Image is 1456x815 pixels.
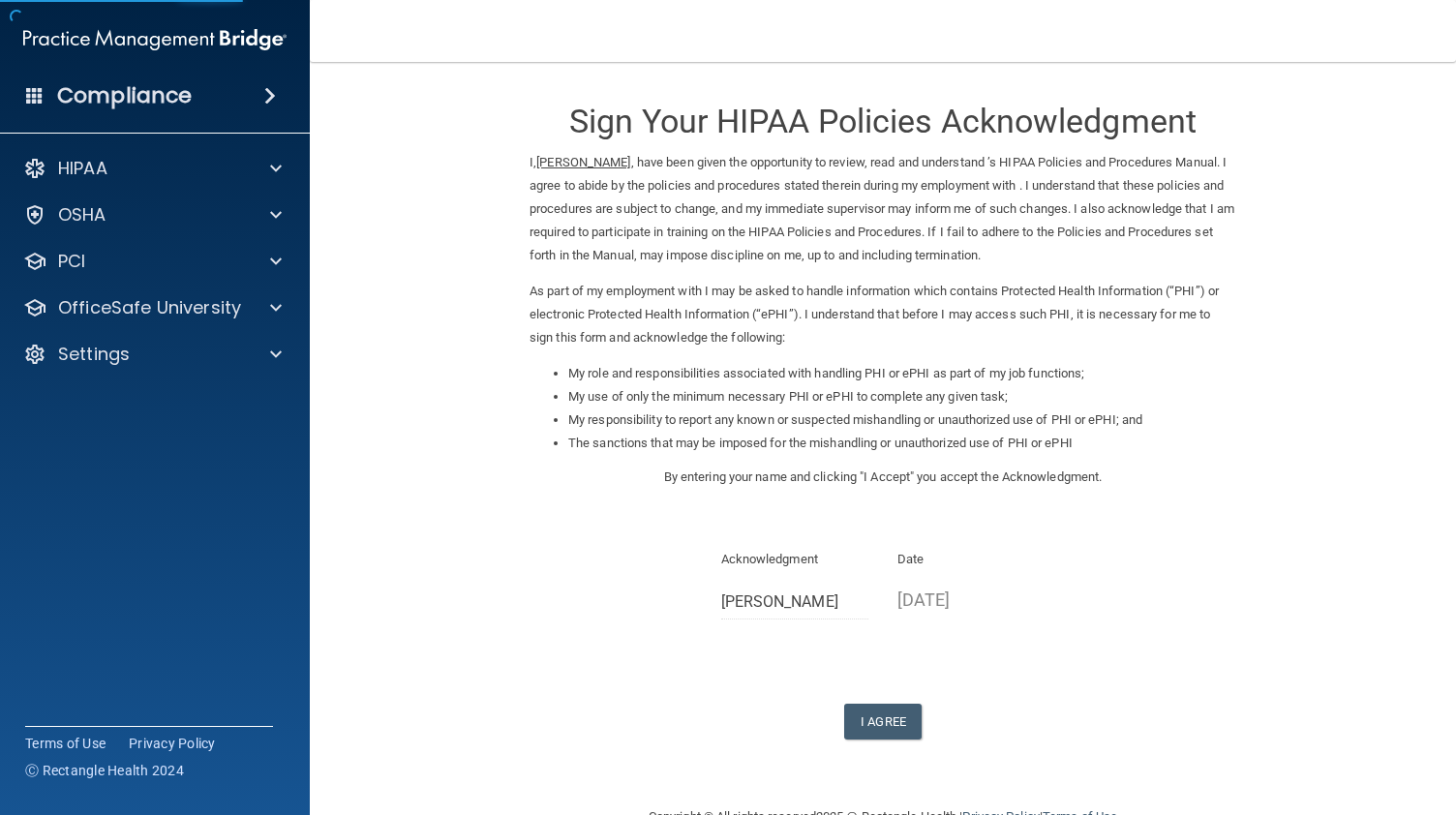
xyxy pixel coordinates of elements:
[844,704,922,740] button: I Agree
[897,548,1046,571] p: Date
[57,82,192,109] h4: Compliance
[530,280,1236,349] p: As part of my employment with I may be asked to handle information which contains Protected Healt...
[568,385,1236,408] li: My use of only the minimum necessary PHI or ePHI to complete any given task;
[536,155,630,169] ins: [PERSON_NAME]
[530,466,1236,489] p: By entering your name and clicking "I Accept" you accept the Acknowledgment.
[23,157,282,180] a: HIPAA
[568,362,1236,385] li: My role and responsibilities associated with handling PHI or ePHI as part of my job functions;
[530,151,1236,267] p: I, , have been given the opportunity to review, read and understand ’s HIPAA Policies and Procedu...
[568,432,1236,455] li: The sanctions that may be imposed for the mishandling or unauthorized use of PHI or ePHI
[23,296,282,319] a: OfficeSafe University
[25,734,106,753] a: Terms of Use
[23,203,282,226] a: OSHA
[530,104,1236,139] h3: Sign Your HIPAA Policies Acknowledgment
[568,408,1236,432] li: My responsibility to report any known or suspected mishandling or unauthorized use of PHI or ePHI...
[58,296,241,319] p: OfficeSafe University
[58,343,130,366] p: Settings
[23,343,282,366] a: Settings
[23,250,282,273] a: PCI
[58,203,106,226] p: OSHA
[58,250,85,273] p: PCI
[721,548,869,571] p: Acknowledgment
[897,584,1046,616] p: [DATE]
[23,20,287,59] img: PMB logo
[129,734,216,753] a: Privacy Policy
[58,157,107,180] p: HIPAA
[721,584,869,619] input: Full Name
[25,761,184,780] span: Ⓒ Rectangle Health 2024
